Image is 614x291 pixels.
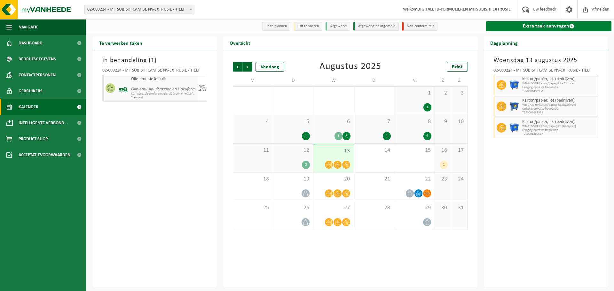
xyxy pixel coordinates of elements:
span: Bedrijfsgegevens [19,51,56,67]
span: 5 [276,118,310,125]
span: 25 [236,204,270,211]
div: 1 [383,132,391,140]
span: 19 [276,176,310,183]
td: V [394,75,435,86]
div: 02-009224 - MITSUBISHI CAM BE NV-EXTRUSIE - TIELT [102,68,207,75]
span: Lediging op vaste frequentie [522,107,596,111]
span: 14 [357,147,391,154]
div: 1 [302,132,310,140]
div: 1 [440,161,448,169]
td: Z [451,75,468,86]
span: 31 [454,204,464,211]
img: WB-1100-HPE-BE-01 [509,80,519,90]
td: D [354,75,394,86]
div: 13/08 [198,88,206,92]
li: In te plannen [262,22,290,31]
span: 02-009224 - MITSUBISHI CAM BE NV-EXTRUSIE - TIELT [85,5,194,14]
span: Print [452,65,463,70]
a: Print [447,62,468,72]
li: Non-conformiteit [402,22,437,31]
span: 1 [398,90,431,97]
span: 24 [454,176,464,183]
span: WB-1100-HP karton/papier, los (bedrijven) [522,125,596,128]
span: Navigatie [19,19,38,35]
strong: DIGITALE ID-FORMULIEREN MITSUBISHI EXTRUSIE [417,7,511,12]
span: 12 [276,147,310,154]
span: 16 [438,147,448,154]
span: 23 [438,176,448,183]
i: Olie-emulsie-ultrasoon en Hakuform [131,87,196,92]
span: Lediging op vaste frequentie [522,86,596,89]
span: 20 [317,176,350,183]
h2: Te verwerken taken [93,36,149,49]
span: 27 [317,204,350,211]
h3: In behandeling ( ) [102,56,207,65]
span: 26 [276,204,310,211]
span: 13 [317,148,350,155]
img: WB-0770-HPE-BE-01 [509,102,519,111]
span: Contactpersonen [19,67,56,83]
span: Karton/papier, los (bedrijven) [522,98,596,103]
span: T250001489585 [522,111,596,115]
span: WB-1100-HP karton/papier, los - Extrusie [522,82,596,86]
span: T250001488932 [522,89,596,93]
span: Olie-emulsie in bulk [131,77,196,82]
span: 02-009224 - MITSUBISHI CAM BE NV-EXTRUSIE - TIELT [84,5,194,14]
span: 9 [438,118,448,125]
div: Vandaag [256,62,284,72]
div: 4 [423,132,431,140]
div: 02-009224 - MITSUBISHI CAM BE NV-EXTRUSIE - TIELT [493,68,598,75]
span: Vorige [233,62,242,72]
h3: Woensdag 13 augustus 2025 [493,56,598,65]
img: BL-LQ-LV [118,83,128,93]
a: Extra taak aanvragen [486,21,612,31]
span: Lediging op vaste frequentie [522,128,596,132]
li: Afgewerkt [326,22,350,31]
span: 11 [236,147,270,154]
div: 1 [335,132,342,140]
span: Volgende [243,62,252,72]
td: W [313,75,354,86]
span: 17 [454,147,464,154]
div: 2 [302,161,310,169]
div: WO [199,85,205,88]
span: Kalender [19,99,38,115]
span: WB-0770-HP karton/papier, los (bedrijven) [522,103,596,107]
span: 7 [357,118,391,125]
div: 1 [423,103,431,111]
div: 3 [342,132,350,140]
span: 1 [151,57,154,64]
span: Gebruikers [19,83,43,99]
td: Z [435,75,451,86]
span: T250001489587 [522,132,596,136]
li: Uit te voeren [294,22,322,31]
span: 18 [236,176,270,183]
span: Intelligente verbond... [19,115,68,131]
span: 15 [398,147,431,154]
td: M [233,75,273,86]
span: Transport [131,96,196,100]
td: D [273,75,313,86]
span: 2 [438,90,448,97]
span: 10 [454,118,464,125]
span: 8 [398,118,431,125]
h2: Overzicht [223,36,257,49]
span: 28 [357,204,391,211]
span: Acceptatievoorwaarden [19,147,70,163]
span: Product Shop [19,131,48,147]
span: 29 [398,204,431,211]
span: 6 [317,118,350,125]
span: 4 [236,118,270,125]
span: Dashboard [19,35,43,51]
img: WB-1100-HPE-BE-01 [509,123,519,133]
li: Afgewerkt en afgemeld [353,22,399,31]
span: Karton/papier, los (bedrijven) [522,77,596,82]
span: 21 [357,176,391,183]
div: Augustus 2025 [319,62,381,72]
span: 3 [454,90,464,97]
span: KGA Leegzuigen olie-emulsie-ultrasoon en Hakuform - Extrusie [131,92,196,96]
span: 22 [398,176,431,183]
span: Karton/papier, los (bedrijven) [522,119,596,125]
span: 30 [438,204,448,211]
h2: Dagplanning [484,36,524,49]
